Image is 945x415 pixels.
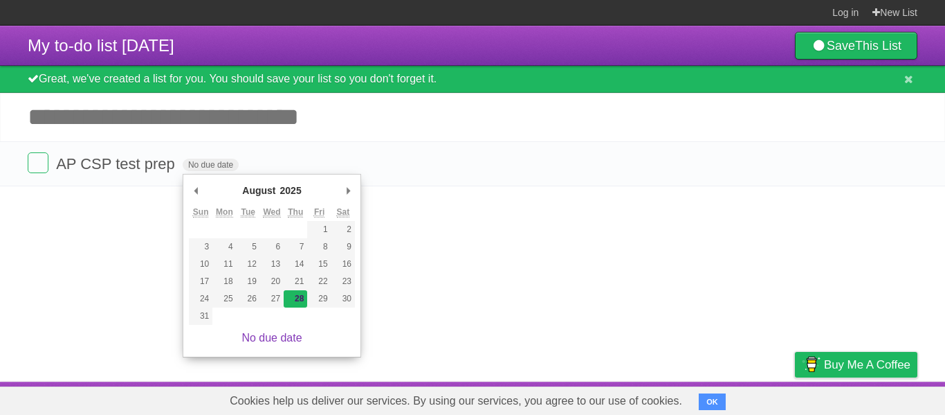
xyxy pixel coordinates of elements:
button: 16 [331,256,355,273]
button: 25 [212,290,236,308]
a: Privacy [777,385,813,412]
button: 4 [212,238,236,256]
span: Cookies help us deliver our services. By using our services, you agree to our use of cookies. [216,387,696,415]
a: No due date [241,332,302,344]
button: 22 [307,273,331,290]
button: 27 [260,290,284,308]
button: 13 [260,256,284,273]
button: 12 [237,256,260,273]
abbr: Thursday [288,207,303,218]
b: This List [855,39,901,53]
button: Previous Month [189,180,203,201]
span: AP CSP test prep [56,155,178,173]
span: My to-do list [DATE] [28,36,174,55]
button: 10 [189,256,212,273]
button: 9 [331,238,355,256]
abbr: Sunday [193,207,209,218]
span: Buy me a coffee [824,353,910,377]
label: Done [28,152,48,173]
button: 30 [331,290,355,308]
button: 17 [189,273,212,290]
button: Next Month [341,180,355,201]
span: No due date [183,159,239,171]
button: 8 [307,238,331,256]
button: 26 [237,290,260,308]
div: 2025 [278,180,304,201]
button: 21 [284,273,307,290]
button: 15 [307,256,331,273]
img: Buy me a coffee [802,353,820,376]
a: Terms [730,385,760,412]
button: 24 [189,290,212,308]
button: 11 [212,256,236,273]
button: 7 [284,238,307,256]
button: 20 [260,273,284,290]
a: About [611,385,640,412]
button: 5 [237,238,260,256]
a: Suggest a feature [830,385,917,412]
div: August [240,180,277,201]
button: 3 [189,238,212,256]
button: 19 [237,273,260,290]
button: 18 [212,273,236,290]
button: 29 [307,290,331,308]
a: Buy me a coffee [795,352,917,378]
button: 2 [331,221,355,238]
a: SaveThis List [795,32,917,60]
button: OK [699,394,726,410]
button: 31 [189,308,212,325]
button: 28 [284,290,307,308]
button: 6 [260,238,284,256]
button: 14 [284,256,307,273]
abbr: Tuesday [241,207,255,218]
abbr: Monday [216,207,233,218]
button: 23 [331,273,355,290]
abbr: Wednesday [263,207,280,218]
a: Developers [657,385,713,412]
abbr: Saturday [337,207,350,218]
abbr: Friday [314,207,324,218]
button: 1 [307,221,331,238]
